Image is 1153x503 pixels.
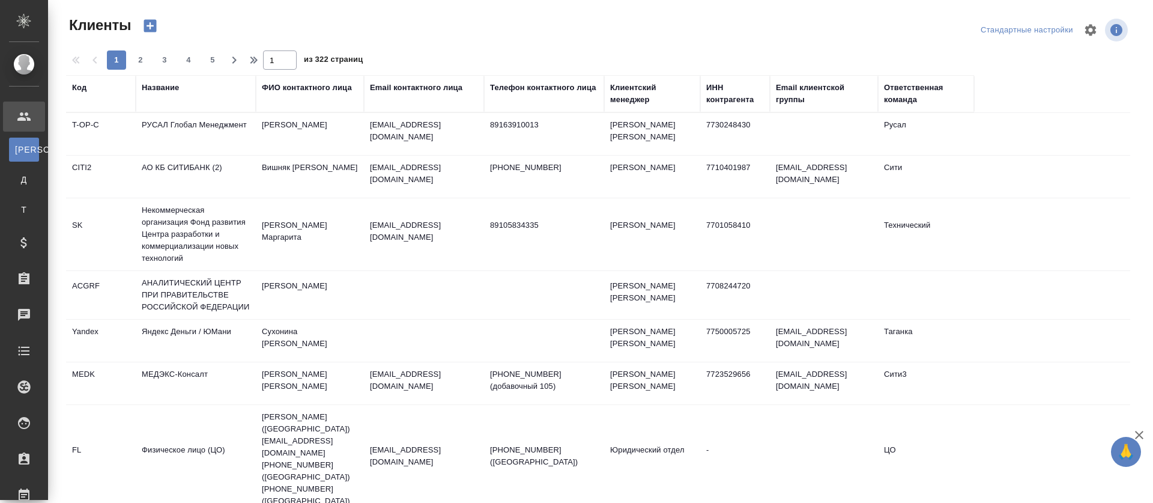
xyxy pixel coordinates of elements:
td: Технический [878,213,974,255]
button: 🙏 [1111,437,1141,467]
td: ACGRF [66,274,136,316]
td: Вишняк [PERSON_NAME] [256,156,364,198]
td: 7730248430 [700,113,770,155]
div: ИНН контрагента [706,82,764,106]
div: Email клиентской группы [776,82,872,106]
span: 5 [203,54,222,66]
td: АО КБ СИТИБАНК (2) [136,156,256,198]
p: [EMAIL_ADDRESS][DOMAIN_NAME] [370,119,478,143]
td: [PERSON_NAME] [256,274,364,316]
td: [PERSON_NAME] [604,156,700,198]
span: 3 [155,54,174,66]
td: [EMAIL_ADDRESS][DOMAIN_NAME] [770,156,878,198]
td: 7701058410 [700,213,770,255]
td: CITI2 [66,156,136,198]
td: Физическое лицо (ЦО) [136,438,256,480]
p: 89105834335 [490,219,598,231]
td: АНАЛИТИЧЕСКИЙ ЦЕНТР ПРИ ПРАВИТЕЛЬСТВЕ РОССИЙСКОЙ ФЕДЕРАЦИИ [136,271,256,319]
td: ЦО [878,438,974,480]
td: [PERSON_NAME] Маргарита [256,213,364,255]
span: Клиенты [66,16,131,35]
span: Посмотреть информацию [1105,19,1130,41]
span: из 322 страниц [304,52,363,70]
td: РУСАЛ Глобал Менеджмент [136,113,256,155]
td: [PERSON_NAME] [PERSON_NAME] [604,113,700,155]
div: Название [142,82,179,94]
td: 7750005725 [700,320,770,362]
span: 4 [179,54,198,66]
span: Настроить таблицу [1076,16,1105,44]
p: [EMAIL_ADDRESS][DOMAIN_NAME] [370,444,478,468]
span: [PERSON_NAME] [15,144,33,156]
button: 5 [203,50,222,70]
td: [PERSON_NAME] [PERSON_NAME] [604,320,700,362]
td: [EMAIL_ADDRESS][DOMAIN_NAME] [770,362,878,404]
p: [EMAIL_ADDRESS][DOMAIN_NAME] [370,162,478,186]
a: Д [9,168,39,192]
td: [PERSON_NAME] [256,113,364,155]
span: 🙏 [1116,439,1136,465]
a: Т [9,198,39,222]
td: SK [66,213,136,255]
div: Телефон контактного лица [490,82,596,94]
div: Email контактного лица [370,82,462,94]
td: [PERSON_NAME] [PERSON_NAME] [604,362,700,404]
span: 2 [131,54,150,66]
button: 3 [155,50,174,70]
td: T-OP-C [66,113,136,155]
td: - [700,438,770,480]
td: Сити [878,156,974,198]
td: 7723529656 [700,362,770,404]
td: Яндекс Деньги / ЮМани [136,320,256,362]
button: Создать [136,16,165,36]
td: [EMAIL_ADDRESS][DOMAIN_NAME] [770,320,878,362]
p: 89163910013 [490,119,598,131]
div: ФИО контактного лица [262,82,352,94]
div: Ответственная команда [884,82,968,106]
td: [PERSON_NAME] [PERSON_NAME] [256,362,364,404]
td: Юридический отдел [604,438,700,480]
p: [PHONE_NUMBER] (добавочный 105) [490,368,598,392]
p: [EMAIL_ADDRESS][DOMAIN_NAME] [370,368,478,392]
a: [PERSON_NAME] [9,138,39,162]
td: Yandex [66,320,136,362]
button: 4 [179,50,198,70]
p: [PHONE_NUMBER] [490,162,598,174]
div: Клиентский менеджер [610,82,694,106]
td: МЕДЭКС-Консалт [136,362,256,404]
td: [PERSON_NAME] [604,213,700,255]
p: [EMAIL_ADDRESS][DOMAIN_NAME] [370,219,478,243]
td: Сити3 [878,362,974,404]
div: Код [72,82,86,94]
td: 7708244720 [700,274,770,316]
div: split button [978,21,1076,40]
td: MEDK [66,362,136,404]
p: [PHONE_NUMBER] ([GEOGRAPHIC_DATA]) [490,444,598,468]
td: FL [66,438,136,480]
td: Некоммерческая организация Фонд развития Центра разработки и коммерциализации новых технологий [136,198,256,270]
td: 7710401987 [700,156,770,198]
td: [PERSON_NAME] [PERSON_NAME] [604,274,700,316]
td: Сухонина [PERSON_NAME] [256,320,364,362]
span: Д [15,174,33,186]
button: 2 [131,50,150,70]
span: Т [15,204,33,216]
td: Таганка [878,320,974,362]
td: Русал [878,113,974,155]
